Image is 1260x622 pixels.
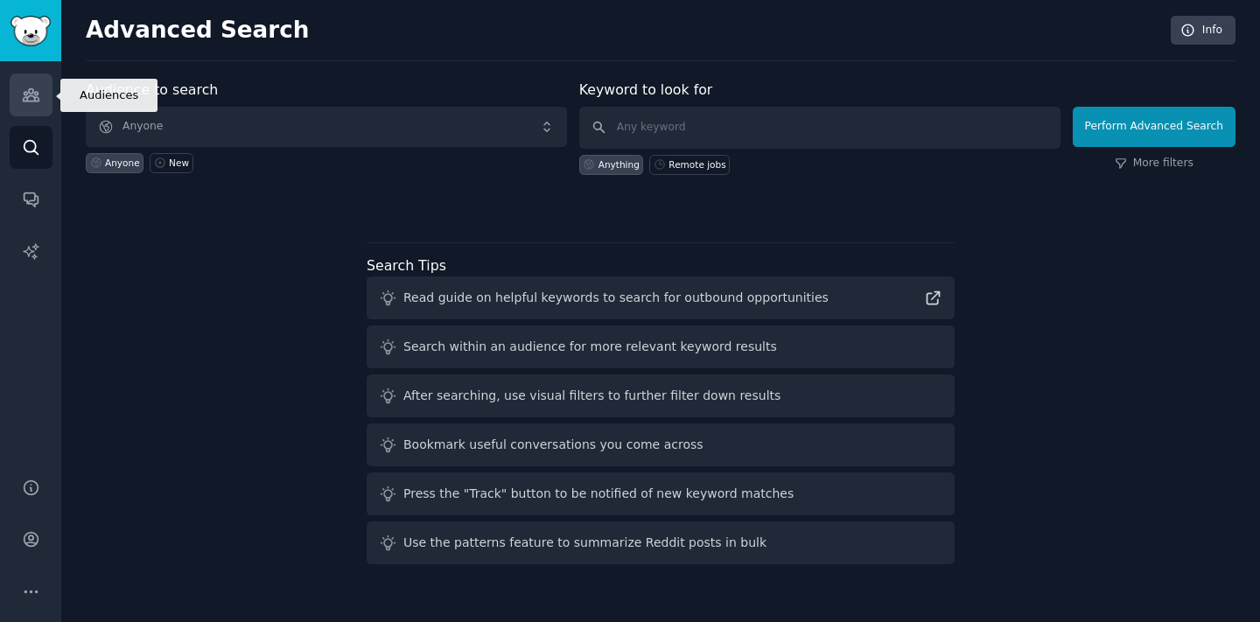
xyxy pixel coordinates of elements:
label: Search Tips [367,257,446,274]
a: New [150,153,192,173]
img: GummySearch logo [10,16,51,46]
h2: Advanced Search [86,17,1161,45]
div: Read guide on helpful keywords to search for outbound opportunities [403,289,829,307]
div: Press the "Track" button to be notified of new keyword matches [403,485,794,503]
label: Audience to search [86,81,218,98]
div: Anything [598,158,640,171]
a: More filters [1115,156,1193,171]
div: After searching, use visual filters to further filter down results [403,387,780,405]
button: Perform Advanced Search [1073,107,1235,147]
button: Anyone [86,107,567,147]
div: Anyone [105,157,140,169]
a: Info [1171,16,1235,45]
label: Keyword to look for [579,81,713,98]
div: Remote jobs [668,158,725,171]
div: New [169,157,189,169]
div: Bookmark useful conversations you come across [403,436,703,454]
div: Use the patterns feature to summarize Reddit posts in bulk [403,534,766,552]
div: Search within an audience for more relevant keyword results [403,338,777,356]
input: Any keyword [579,107,1060,149]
